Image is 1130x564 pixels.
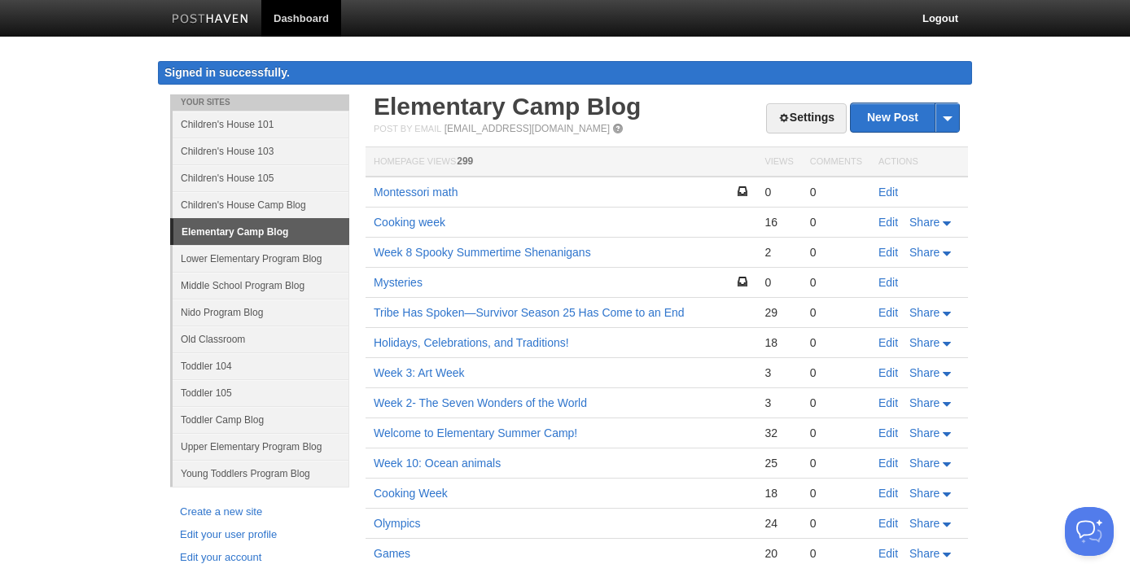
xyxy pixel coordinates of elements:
span: Share [909,457,939,470]
th: Homepage Views [366,147,756,177]
a: Edit [878,457,898,470]
span: Share [909,396,939,409]
th: Views [756,147,801,177]
div: 0 [810,486,862,501]
div: 0 [810,185,862,199]
div: 0 [810,426,862,440]
div: 0 [810,546,862,561]
a: Create a new site [180,504,339,521]
div: 24 [764,516,793,531]
div: 3 [764,396,793,410]
a: Edit [878,246,898,259]
a: Nido Program Blog [173,299,349,326]
div: 16 [764,215,793,230]
a: Cooking week [374,216,445,229]
a: Toddler 104 [173,352,349,379]
a: Games [374,547,410,560]
span: Share [909,306,939,319]
span: Share [909,487,939,500]
a: Olympics [374,517,421,530]
img: Posthaven-bar [172,14,249,26]
a: Edit your user profile [180,527,339,544]
span: 299 [457,155,473,167]
div: 0 [764,275,793,290]
a: Settings [766,103,847,133]
div: 0 [810,215,862,230]
a: Toddler Camp Blog [173,406,349,433]
div: 0 [810,335,862,350]
a: Children's House Camp Blog [173,191,349,218]
div: Signed in successfully. [158,61,972,85]
a: Tribe Has Spoken—Survivor Season 25 Has Come to an End [374,306,685,319]
span: Share [909,246,939,259]
th: Comments [802,147,870,177]
div: 18 [764,486,793,501]
a: Edit [878,396,898,409]
li: Your Sites [170,94,349,111]
div: 2 [764,245,793,260]
a: Elementary Camp Blog [173,219,349,245]
a: Welcome to Elementary Summer Camp! [374,426,577,439]
a: Edit [878,366,898,379]
div: 29 [764,305,793,320]
div: 0 [810,275,862,290]
div: 0 [810,305,862,320]
a: Edit [878,336,898,349]
a: Elementary Camp Blog [374,93,641,120]
a: Middle School Program Blog [173,272,349,299]
span: Share [909,517,939,530]
div: 32 [764,426,793,440]
a: Edit [878,216,898,229]
a: Young Toddlers Program Blog [173,460,349,487]
div: 25 [764,456,793,470]
div: 3 [764,365,793,380]
a: Week 10: Ocean animals [374,457,501,470]
a: Edit [878,426,898,439]
a: Children's House 101 [173,111,349,138]
a: Edit [878,487,898,500]
div: 0 [810,396,862,410]
div: 0 [764,185,793,199]
span: Share [909,366,939,379]
a: Mysteries [374,276,423,289]
div: 20 [764,546,793,561]
span: Share [909,426,939,439]
a: [EMAIL_ADDRESS][DOMAIN_NAME] [445,123,610,134]
a: New Post [851,103,959,132]
a: Lower Elementary Program Blog [173,245,349,272]
span: Share [909,216,939,229]
a: Holidays, Celebrations, and Traditions! [374,336,569,349]
a: Edit [878,276,898,289]
th: Actions [870,147,968,177]
a: Week 3: Art Week [374,366,465,379]
div: 0 [810,245,862,260]
a: Montessori math [374,186,458,199]
div: 0 [810,365,862,380]
a: Edit [878,186,898,199]
span: Post by Email [374,124,441,133]
a: Edit [878,547,898,560]
a: Children's House 105 [173,164,349,191]
a: Toddler 105 [173,379,349,406]
a: Cooking Week [374,487,448,500]
div: 18 [764,335,793,350]
a: Upper Elementary Program Blog [173,433,349,460]
span: Share [909,336,939,349]
div: 0 [810,516,862,531]
a: Old Classroom [173,326,349,352]
span: Share [909,547,939,560]
iframe: Help Scout Beacon - Open [1065,507,1114,556]
div: 0 [810,456,862,470]
a: Week 8 Spooky Summertime Shenanigans [374,246,591,259]
a: Edit [878,517,898,530]
a: Week 2- The Seven Wonders of the World [374,396,587,409]
a: Children's House 103 [173,138,349,164]
a: Edit [878,306,898,319]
